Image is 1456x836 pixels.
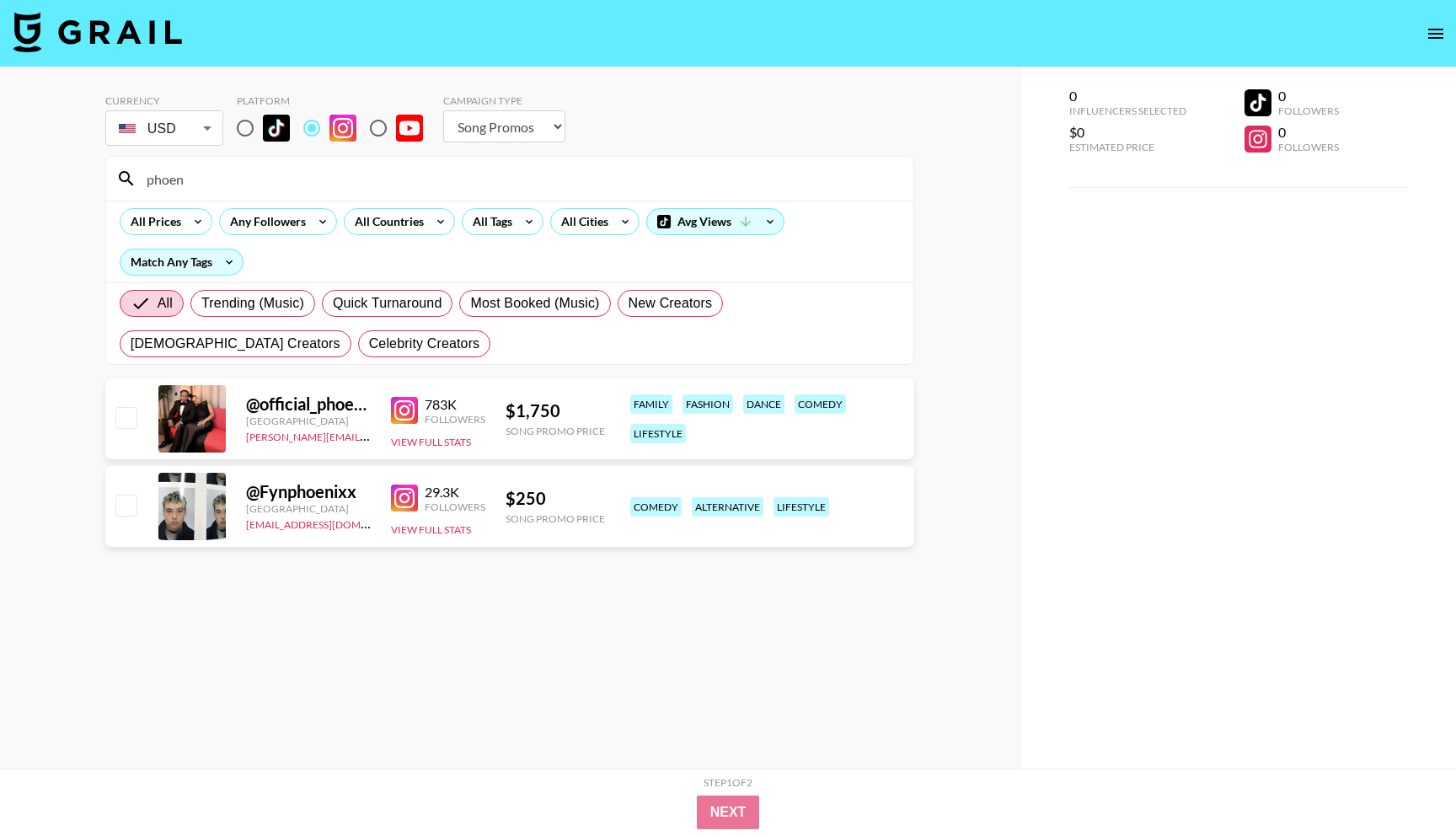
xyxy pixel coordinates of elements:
span: New Creators [629,293,713,313]
div: Match Any Tags [120,249,243,275]
div: lifestyle [773,497,829,517]
div: 783K [425,396,485,413]
a: [EMAIL_ADDRESS][DOMAIN_NAME] [246,515,415,531]
a: [PERSON_NAME][EMAIL_ADDRESS][DOMAIN_NAME] [246,427,495,443]
div: All Cities [551,209,612,234]
div: alternative [692,497,763,517]
button: View Full Stats [391,436,471,448]
div: comedy [795,394,846,414]
div: Song Promo Price [506,425,605,437]
span: Celebrity Creators [369,334,480,354]
div: All Countries [345,209,427,234]
div: Step 1 of 2 [704,776,752,789]
span: Most Booked (Music) [470,293,599,313]
span: Trending (Music) [201,293,304,313]
div: comedy [630,497,682,517]
img: Instagram [391,485,418,512]
img: Instagram [329,115,356,142]
button: Next [697,796,760,829]
span: Quick Turnaround [333,293,442,313]
div: lifestyle [630,424,686,443]
div: All Tags [463,209,516,234]
div: Platform [237,94,436,107]
div: family [630,394,672,414]
img: TikTok [263,115,290,142]
span: [DEMOGRAPHIC_DATA] Creators [131,334,340,354]
button: View Full Stats [391,523,471,536]
div: $ 250 [506,488,605,509]
div: 0 [1278,124,1339,141]
div: $0 [1069,124,1186,141]
div: USD [109,114,220,143]
img: Instagram [391,397,418,424]
img: YouTube [396,115,423,142]
div: Currency [105,94,223,107]
div: Avg Views [647,209,784,234]
button: open drawer [1419,17,1453,51]
div: dance [743,394,784,414]
span: All [158,293,173,313]
div: Campaign Type [443,94,565,107]
div: Influencers Selected [1069,104,1186,117]
div: [GEOGRAPHIC_DATA] [246,415,371,427]
div: Followers [1278,141,1339,153]
div: Followers [425,413,485,426]
div: @ official_phoenixs [246,394,371,415]
div: 0 [1069,88,1186,104]
iframe: Drift Widget Chat Controller [1372,752,1436,816]
div: 0 [1278,88,1339,104]
img: Grail Talent [13,12,182,52]
div: $ 1,750 [506,400,605,421]
div: Song Promo Price [506,512,605,525]
div: @ Fynphoenixx [246,481,371,502]
div: [GEOGRAPHIC_DATA] [246,502,371,515]
div: fashion [682,394,733,414]
div: Any Followers [220,209,309,234]
div: All Prices [120,209,185,234]
div: Followers [1278,104,1339,117]
div: 29.3K [425,484,485,501]
div: Estimated Price [1069,141,1186,153]
div: Followers [425,501,485,513]
input: Search by User Name [136,165,903,192]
